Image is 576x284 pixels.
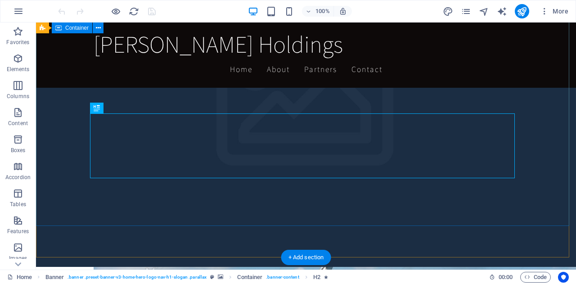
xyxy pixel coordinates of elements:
button: reload [128,6,139,17]
span: More [540,7,568,16]
p: Favorites [6,39,29,46]
div: + Add section [281,250,331,265]
i: Pages (Ctrl+Alt+S) [461,6,471,17]
i: On resize automatically adjust zoom level to fit chosen device. [339,7,347,15]
p: Elements [7,66,30,73]
i: Reload page [129,6,139,17]
i: AI Writer [497,6,507,17]
button: navigator [479,6,490,17]
a: Click to cancel selection. Double-click to open Pages [7,272,32,283]
button: Usercentrics [558,272,569,283]
span: . banner .preset-banner-v3-home-hero-logo-nav-h1-slogan .parallax [67,272,207,283]
button: pages [461,6,472,17]
button: design [443,6,454,17]
button: Code [520,272,551,283]
p: Features [7,228,29,235]
button: publish [515,4,529,18]
i: This element is a customizable preset [210,275,214,279]
h6: Session time [489,272,513,283]
i: Element contains an animation [324,275,328,279]
span: Code [524,272,547,283]
span: Click to select. Double-click to edit [237,272,262,283]
button: text_generator [497,6,508,17]
p: Content [8,120,28,127]
i: This element contains a background [218,275,223,279]
button: Click here to leave preview mode and continue editing [110,6,121,17]
p: Tables [10,201,26,208]
p: Images [9,255,27,262]
button: More [536,4,572,18]
span: 00 00 [499,272,513,283]
span: . banner-content [266,272,299,283]
span: Click to select. Double-click to edit [313,272,320,283]
i: Design (Ctrl+Alt+Y) [443,6,453,17]
span: : [505,274,506,280]
span: Click to select. Double-click to edit [45,272,64,283]
p: Boxes [11,147,26,154]
button: 100% [302,6,334,17]
p: Accordion [5,174,31,181]
p: Columns [7,93,29,100]
span: Container [65,25,89,31]
h6: 100% [315,6,330,17]
nav: breadcrumb [45,272,328,283]
i: Publish [517,6,527,17]
i: Navigator [479,6,489,17]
